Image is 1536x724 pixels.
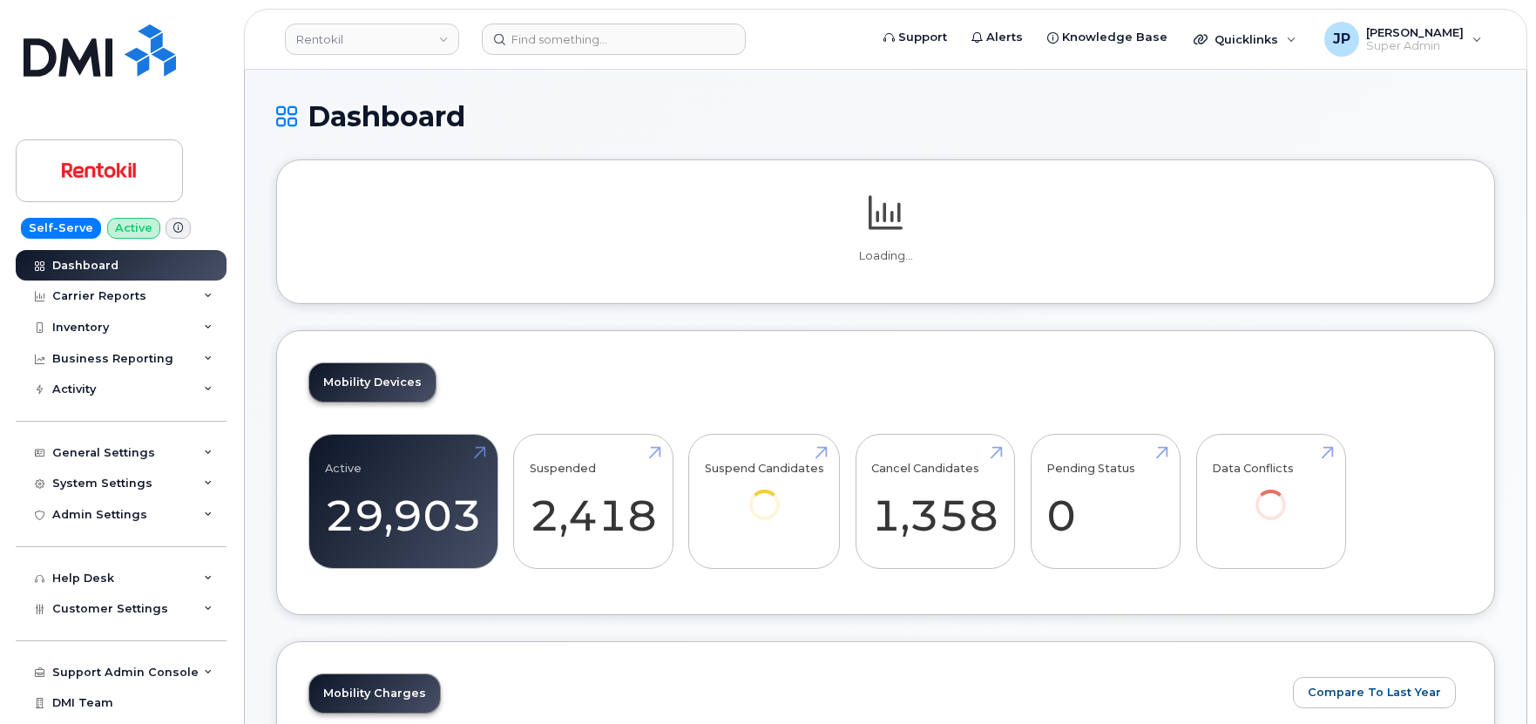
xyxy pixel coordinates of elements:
a: Mobility Charges [309,674,440,713]
p: Loading... [308,248,1463,264]
a: Suspended 2,418 [530,444,657,559]
a: Mobility Devices [309,363,436,402]
a: Data Conflicts [1212,444,1330,545]
a: Suspend Candidates [705,444,824,545]
a: Active 29,903 [325,444,482,559]
a: Pending Status 0 [1046,444,1164,559]
a: Cancel Candidates 1,358 [871,444,998,559]
span: Compare To Last Year [1308,684,1441,700]
button: Compare To Last Year [1293,677,1456,708]
h1: Dashboard [276,101,1495,132]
